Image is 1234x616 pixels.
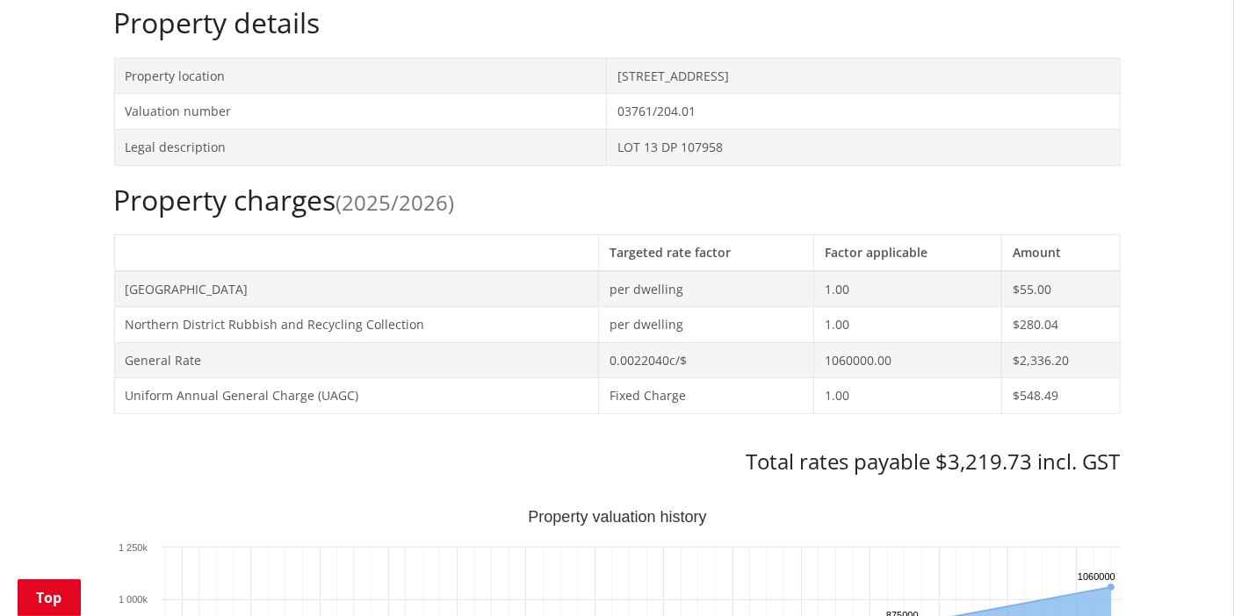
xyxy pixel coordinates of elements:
[114,183,1121,217] h2: Property charges
[114,449,1121,475] h3: Total rates payable $3,219.73 incl. GST
[598,342,814,378] td: 0.0022040c/$
[1002,342,1120,378] td: $2,336.20
[598,234,814,270] th: Targeted rate factor
[118,594,148,605] text: 1 000k
[598,271,814,307] td: per dwelling
[114,271,598,307] td: [GEOGRAPHIC_DATA]
[607,58,1120,94] td: [STREET_ADDRESS]
[1002,378,1120,414] td: $548.49
[1078,571,1115,582] text: 1060000
[114,129,607,165] td: Legal description
[528,508,706,526] text: Property valuation history
[1107,584,1114,591] path: Sunday, Jun 30, 12:00, 1,060,000. Capital Value.
[1002,234,1120,270] th: Amount
[598,307,814,343] td: per dwelling
[814,342,1002,378] td: 1060000.00
[598,378,814,414] td: Fixed Charge
[336,188,455,217] span: (2025/2026)
[114,58,607,94] td: Property location
[1002,307,1120,343] td: $280.04
[814,307,1002,343] td: 1.00
[114,342,598,378] td: General Rate
[814,378,1002,414] td: 1.00
[114,378,598,414] td: Uniform Annual General Charge (UAGC)
[118,542,148,553] text: 1 250k
[18,579,81,616] a: Top
[114,307,598,343] td: Northern District Rubbish and Recycling Collection
[114,6,1121,39] h2: Property details
[114,94,607,130] td: Valuation number
[1002,271,1120,307] td: $55.00
[814,234,1002,270] th: Factor applicable
[607,129,1120,165] td: LOT 13 DP 107958
[607,94,1120,130] td: 03761/204.01
[1153,542,1216,605] iframe: Messenger Launcher
[814,271,1002,307] td: 1.00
